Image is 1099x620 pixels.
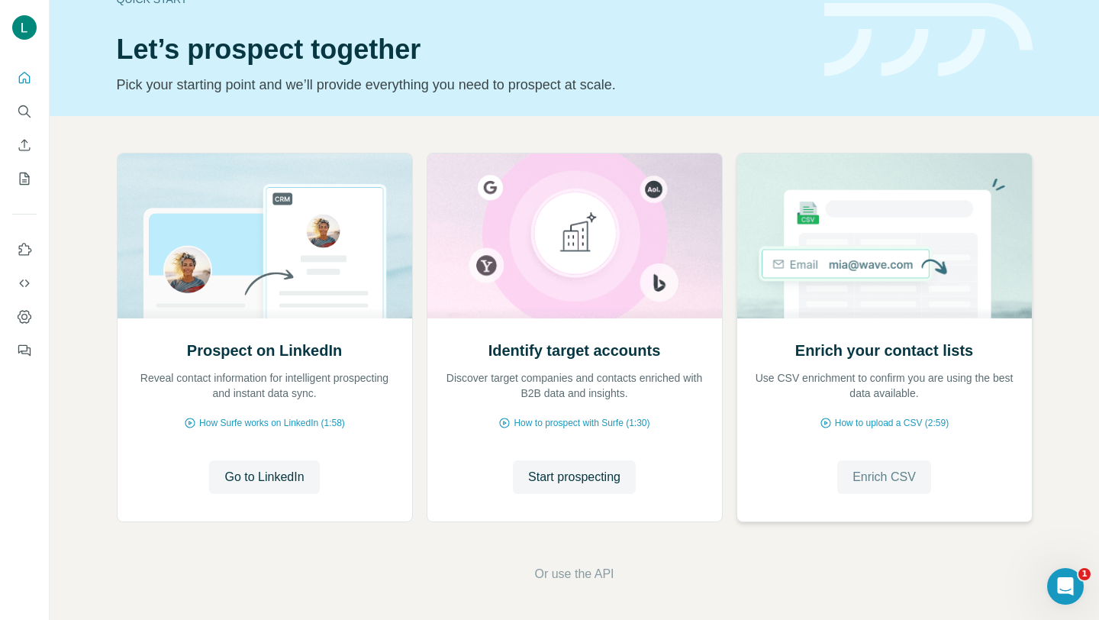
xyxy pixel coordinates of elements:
[117,74,806,95] p: Pick your starting point and we’ll provide everything you need to prospect at scale.
[1078,568,1091,580] span: 1
[736,153,1033,318] img: Enrich your contact lists
[534,565,614,583] button: Or use the API
[824,3,1033,77] img: banner
[514,416,649,430] span: How to prospect with Surfe (1:30)
[795,340,973,361] h2: Enrich your contact lists
[528,468,620,486] span: Start prospecting
[852,468,916,486] span: Enrich CSV
[837,460,931,494] button: Enrich CSV
[187,340,342,361] h2: Prospect on LinkedIn
[12,303,37,331] button: Dashboard
[12,98,37,125] button: Search
[12,270,37,297] button: Use Surfe API
[443,370,707,401] p: Discover target companies and contacts enriched with B2B data and insights.
[427,153,723,318] img: Identify target accounts
[835,416,949,430] span: How to upload a CSV (2:59)
[117,153,413,318] img: Prospect on LinkedIn
[12,337,37,364] button: Feedback
[753,370,1017,401] p: Use CSV enrichment to confirm you are using the best data available.
[199,416,345,430] span: How Surfe works on LinkedIn (1:58)
[133,370,397,401] p: Reveal contact information for intelligent prospecting and instant data sync.
[12,131,37,159] button: Enrich CSV
[12,15,37,40] img: Avatar
[209,460,319,494] button: Go to LinkedIn
[224,468,304,486] span: Go to LinkedIn
[513,460,636,494] button: Start prospecting
[12,64,37,92] button: Quick start
[488,340,661,361] h2: Identify target accounts
[117,34,806,65] h1: Let’s prospect together
[12,236,37,263] button: Use Surfe on LinkedIn
[1047,568,1084,605] iframe: Intercom live chat
[12,165,37,192] button: My lists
